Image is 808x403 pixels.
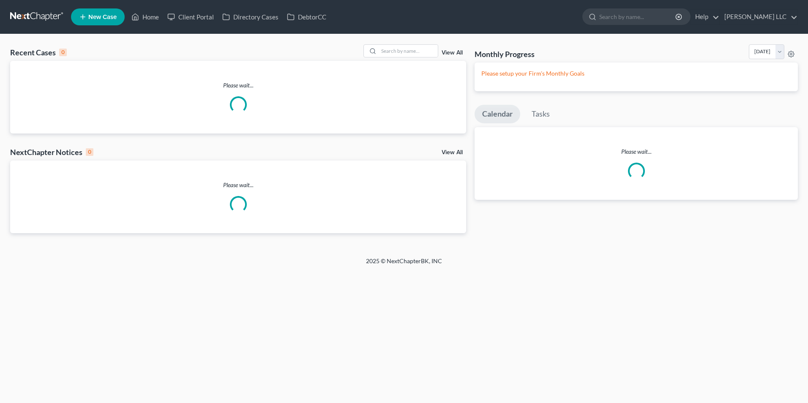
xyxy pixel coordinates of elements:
[218,9,283,25] a: Directory Cases
[88,14,117,20] span: New Case
[475,105,520,123] a: Calendar
[10,47,67,57] div: Recent Cases
[481,69,791,78] p: Please setup your Firm's Monthly Goals
[283,9,330,25] a: DebtorCC
[475,147,798,156] p: Please wait...
[524,105,557,123] a: Tasks
[10,81,466,90] p: Please wait...
[442,50,463,56] a: View All
[10,147,93,157] div: NextChapter Notices
[475,49,535,59] h3: Monthly Progress
[691,9,719,25] a: Help
[127,9,163,25] a: Home
[599,9,677,25] input: Search by name...
[379,45,438,57] input: Search by name...
[442,150,463,155] a: View All
[163,257,645,272] div: 2025 © NextChapterBK, INC
[163,9,218,25] a: Client Portal
[59,49,67,56] div: 0
[86,148,93,156] div: 0
[720,9,797,25] a: [PERSON_NAME] LLC
[10,181,466,189] p: Please wait...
